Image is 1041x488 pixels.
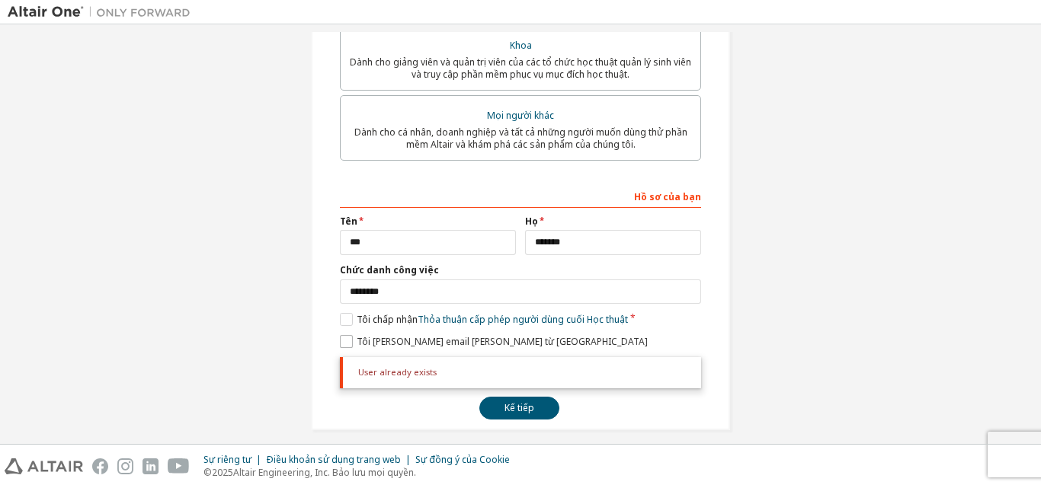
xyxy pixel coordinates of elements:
font: Dành cho giảng viên và quản trị viên của các tổ chức học thuật quản lý sinh viên và truy cập phần... [350,56,691,81]
font: Tên [340,215,357,228]
img: facebook.svg [92,458,108,474]
font: Kế tiếp [504,401,534,414]
font: Học thuật [587,313,628,326]
img: linkedin.svg [143,458,159,474]
font: Sự đồng ý của Cookie [415,453,510,466]
font: Khoa [510,39,532,52]
button: Kế tiếp [479,397,559,419]
font: Thỏa thuận cấp phép người dùng cuối [418,313,585,326]
img: youtube.svg [168,458,190,474]
font: Tôi chấp nhận [357,313,418,326]
font: Hồ sơ của bạn [634,190,701,203]
font: © [203,466,212,479]
font: Altair Engineering, Inc. Bảo lưu mọi quyền. [233,466,416,479]
font: Chức danh công việc [340,263,439,276]
img: instagram.svg [117,458,133,474]
font: Dành cho cá nhân, doanh nghiệp và tất cả những người muốn dùng thử phần mềm Altair và khám phá cá... [354,126,687,151]
img: Altair One [8,5,198,20]
div: User already exists [340,357,701,388]
font: 2025 [212,466,233,479]
font: Họ [525,215,538,228]
font: Mọi người khác [487,109,554,122]
font: Tôi [PERSON_NAME] email [PERSON_NAME] từ [GEOGRAPHIC_DATA] [357,335,648,348]
font: Điều khoản sử dụng trang web [266,453,401,466]
font: Sự riêng tư [203,453,251,466]
img: altair_logo.svg [5,458,83,474]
